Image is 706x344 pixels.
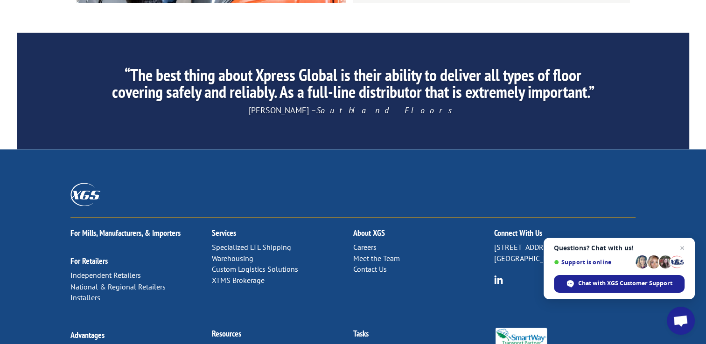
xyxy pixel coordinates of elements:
[212,275,265,285] a: XTMS Brokerage
[212,227,236,238] a: Services
[212,328,241,338] a: Resources
[212,264,298,274] a: Custom Logistics Solutions
[554,259,632,266] span: Support is online
[212,242,291,252] a: Specialized LTL Shipping
[70,255,108,266] a: For Retailers
[494,242,636,264] p: [STREET_ADDRESS] [GEOGRAPHIC_DATA], [US_STATE] 37421
[667,307,695,335] a: Open chat
[494,229,636,242] h2: Connect With Us
[70,183,100,206] img: XGS_Logos_ALL_2024_All_White
[105,67,601,105] h2: “The best thing about Xpress Global is their ability to deliver all types of floor covering safel...
[353,227,384,238] a: About XGS
[353,329,494,342] h2: Tasks
[353,242,376,252] a: Careers
[70,292,100,302] a: Installers
[353,264,386,274] a: Contact Us
[212,254,253,263] a: Warehousing
[554,244,685,252] span: Questions? Chat with us!
[70,282,166,291] a: National & Regional Retailers
[70,227,181,238] a: For Mills, Manufacturers, & Importers
[316,105,458,116] em: Southland Floors
[494,275,503,284] img: group-6
[249,105,458,116] span: [PERSON_NAME] –
[70,329,105,340] a: Advantages
[70,270,141,280] a: Independent Retailers
[578,279,672,288] span: Chat with XGS Customer Support
[554,275,685,293] span: Chat with XGS Customer Support
[353,254,399,263] a: Meet the Team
